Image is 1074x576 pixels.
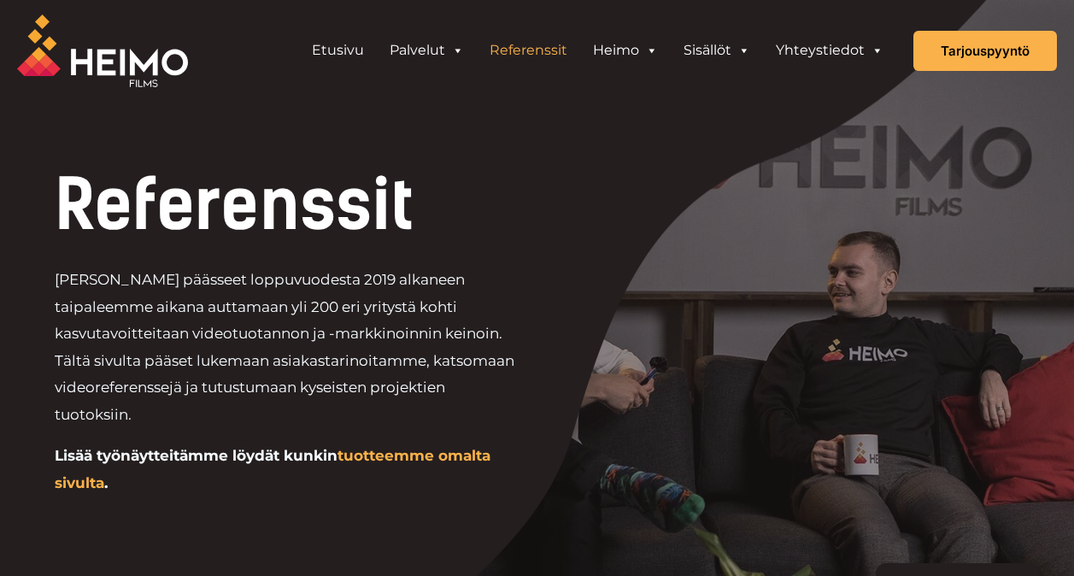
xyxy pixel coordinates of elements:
[580,33,671,68] a: Heimo
[671,33,763,68] a: Sisällöt
[477,33,580,68] a: Referenssit
[377,33,477,68] a: Palvelut
[55,447,490,491] a: tuotteemme omalta sivulta
[55,267,522,428] p: [PERSON_NAME] päässeet loppuvuodesta 2019 alkaneen taipaleemme aikana auttamaan yli 200 eri yrity...
[17,15,188,87] img: Heimo Filmsin logo
[55,447,490,491] b: Lisää työnäytteitämme löydät kunkin .
[55,171,638,239] h1: Referenssit
[913,31,1057,71] a: Tarjouspyyntö
[299,33,377,68] a: Etusivu
[291,33,905,68] aside: Header Widget 1
[763,33,896,68] a: Yhteystiedot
